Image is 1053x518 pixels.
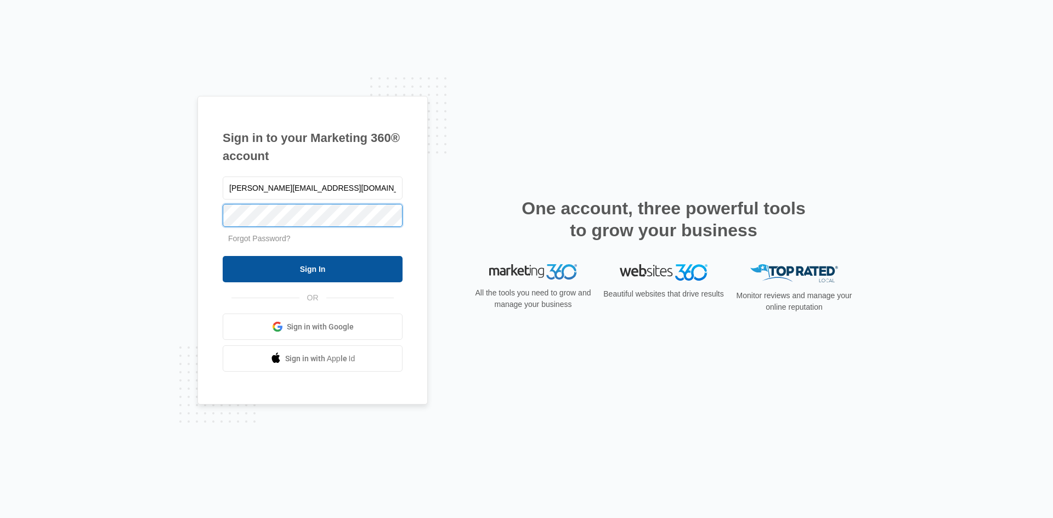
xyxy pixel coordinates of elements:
span: Sign in with Apple Id [285,353,355,365]
input: Email [223,177,403,200]
span: Sign in with Google [287,321,354,333]
p: All the tools you need to grow and manage your business [472,287,595,310]
img: Top Rated Local [750,264,838,282]
a: Forgot Password? [228,234,291,243]
h2: One account, three powerful tools to grow your business [518,197,809,241]
a: Sign in with Apple Id [223,345,403,372]
h1: Sign in to your Marketing 360® account [223,129,403,165]
img: Websites 360 [620,264,707,280]
a: Sign in with Google [223,314,403,340]
img: Marketing 360 [489,264,577,280]
p: Beautiful websites that drive results [602,288,725,300]
span: OR [299,292,326,304]
p: Monitor reviews and manage your online reputation [733,290,856,313]
input: Sign In [223,256,403,282]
